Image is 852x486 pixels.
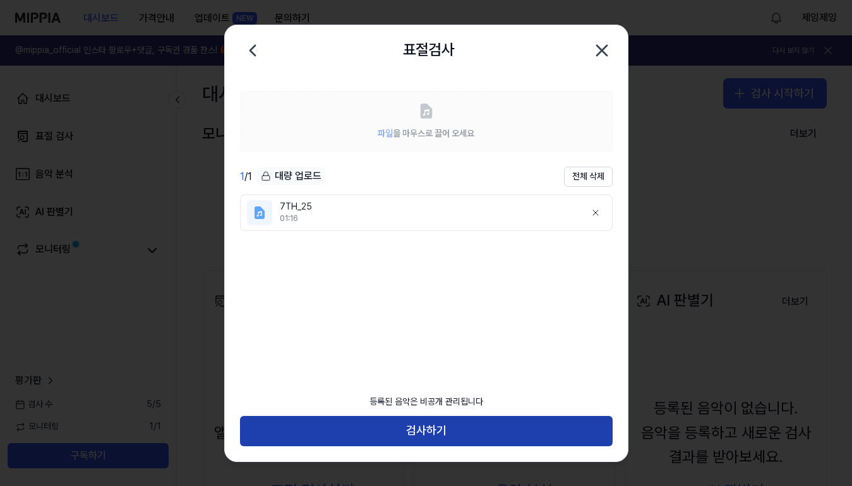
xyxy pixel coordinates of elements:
div: 등록된 음악은 비공개 관리됩니다 [362,388,491,416]
span: 을 마우스로 끌어 오세요 [378,128,474,138]
button: 전체 삭제 [564,167,613,187]
button: 대량 업로드 [257,167,325,186]
span: 파일 [378,128,393,138]
span: 1 [240,170,244,182]
div: / 1 [240,169,252,184]
div: 7TH_25 [280,201,575,213]
div: 01:16 [280,213,575,224]
div: 대량 업로드 [257,167,325,185]
h2: 표절검사 [403,38,455,62]
button: 검사하기 [240,416,613,446]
